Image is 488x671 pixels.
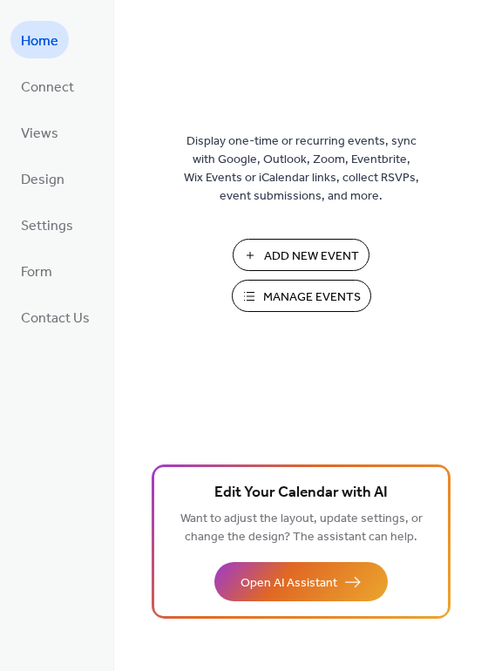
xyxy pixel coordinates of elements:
a: Home [10,21,69,58]
span: Display one-time or recurring events, sync with Google, Outlook, Zoom, Eventbrite, Wix Events or ... [184,132,419,206]
button: Open AI Assistant [214,562,388,601]
span: Form [21,259,52,286]
span: Add New Event [264,247,359,266]
span: Views [21,120,58,147]
span: Want to adjust the layout, update settings, or change the design? The assistant can help. [180,507,423,549]
span: Connect [21,74,74,101]
span: Design [21,166,64,193]
a: Design [10,159,75,197]
span: Edit Your Calendar with AI [214,481,388,505]
button: Add New Event [233,239,369,271]
button: Manage Events [232,280,371,312]
a: Connect [10,67,85,105]
a: Settings [10,206,84,243]
a: Contact Us [10,298,100,335]
span: Settings [21,213,73,240]
span: Open AI Assistant [241,574,337,593]
a: Form [10,252,63,289]
span: Home [21,28,58,55]
span: Contact Us [21,305,90,332]
span: Manage Events [263,288,361,307]
a: Views [10,113,69,151]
